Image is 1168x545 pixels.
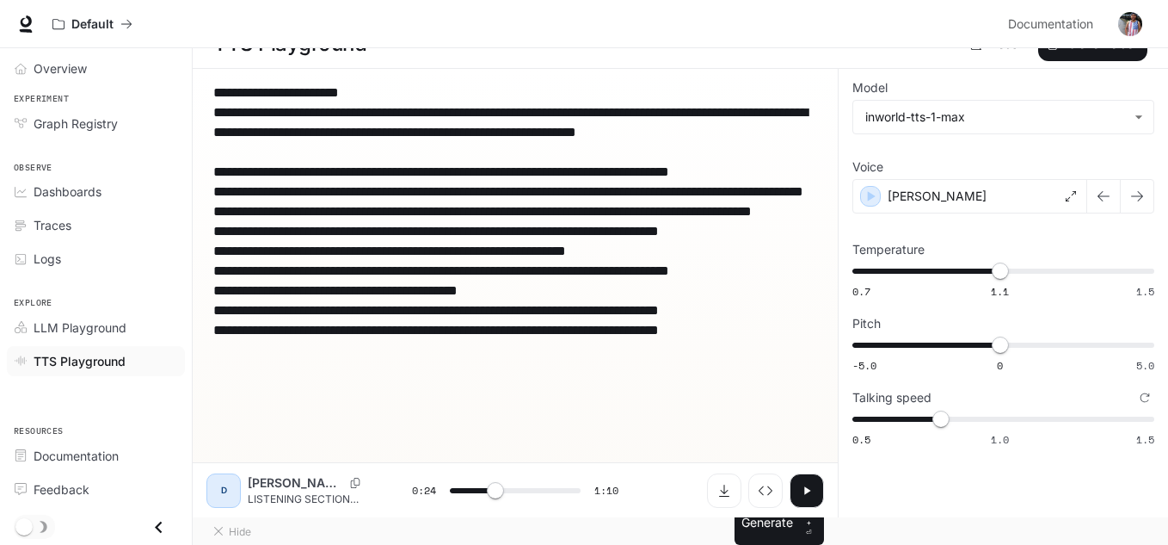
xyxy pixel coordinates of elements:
button: Hide [206,517,261,545]
span: Traces [34,216,71,234]
button: User avatar [1113,7,1147,41]
a: Traces [7,210,185,240]
p: Pitch [852,318,881,330]
span: 0 [997,358,1003,373]
span: TTS Playground [34,352,126,370]
span: Feedback [34,480,89,499]
a: Overview [7,53,185,84]
span: 1.5 [1136,432,1154,447]
p: Model [852,82,888,94]
span: Dashboards [34,183,101,201]
a: TTS Playground [7,346,185,376]
a: Documentation [7,441,185,471]
span: LLM Playground [34,319,126,337]
p: [PERSON_NAME] [248,474,343,492]
div: D [210,477,237,505]
span: 5.0 [1136,358,1154,373]
a: Dashboards [7,177,185,207]
div: inworld-tts-1-max [865,108,1126,126]
p: CTRL + [800,507,817,528]
a: Graph Registry [7,108,185,139]
button: Inspect [748,474,783,508]
a: Documentation [1001,7,1106,41]
span: Logs [34,250,61,268]
button: All workspaces [45,7,140,41]
img: User avatar [1118,12,1142,36]
span: 1.5 [1136,284,1154,299]
a: LLM Playground [7,313,185,343]
span: Documentation [34,447,119,465]
a: Logs [7,244,185,274]
button: Close drawer [139,510,178,545]
div: inworld-tts-1-max [853,101,1153,133]
span: -5.0 [852,358,876,373]
p: Talking speed [852,392,931,404]
span: Overview [34,59,87,77]
span: 0:24 [412,482,436,499]
span: 0.5 [852,432,870,447]
p: LISTENING SECTION Part 3 You will hear a teacher talking about how people in the [GEOGRAPHIC_DATA... [248,492,371,506]
span: 1:10 [594,482,618,499]
p: Default [71,17,114,32]
span: 1.0 [991,432,1009,447]
span: Dark mode toggle [15,517,33,536]
button: GenerateCTRL +⏎ [735,500,824,545]
span: 0.7 [852,284,870,299]
p: Voice [852,161,883,173]
button: Copy Voice ID [343,478,367,488]
span: 1.1 [991,284,1009,299]
span: Graph Registry [34,115,118,133]
button: Reset to default [1135,388,1154,407]
p: Temperature [852,244,925,256]
p: ⏎ [800,507,817,538]
button: Download audio [707,474,741,508]
span: Documentation [1008,14,1093,35]
p: [PERSON_NAME] [888,188,987,205]
a: Feedback [7,474,185,505]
